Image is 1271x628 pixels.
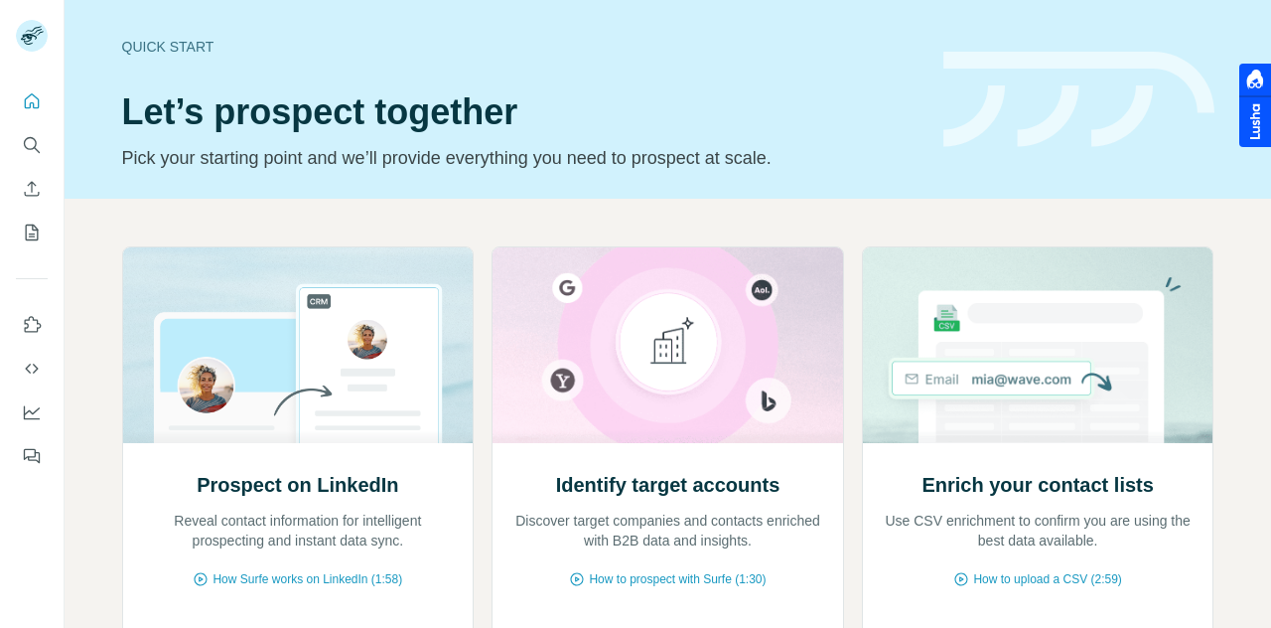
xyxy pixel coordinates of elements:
p: Use CSV enrichment to confirm you are using the best data available. [883,511,1194,550]
h2: Prospect on LinkedIn [197,471,398,499]
img: Prospect on LinkedIn [122,247,475,443]
button: Enrich CSV [16,171,48,207]
p: Reveal contact information for intelligent prospecting and instant data sync. [143,511,454,550]
span: How Surfe works on LinkedIn (1:58) [212,570,402,588]
button: Search [16,127,48,163]
h1: Let’s prospect together [122,92,919,132]
img: Enrich your contact lists [862,247,1214,443]
button: My lists [16,215,48,250]
button: Quick start [16,83,48,119]
button: Use Surfe API [16,351,48,387]
button: Feedback [16,438,48,474]
img: Identify target accounts [492,247,844,443]
p: Pick your starting point and we’ll provide everything you need to prospect at scale. [122,144,919,172]
span: How to upload a CSV (2:59) [973,570,1121,588]
img: banner [943,52,1214,148]
button: Use Surfe on LinkedIn [16,307,48,343]
button: Dashboard [16,394,48,430]
div: Quick start [122,37,919,57]
h2: Enrich your contact lists [921,471,1153,499]
h2: Identify target accounts [556,471,780,499]
p: Discover target companies and contacts enriched with B2B data and insights. [512,511,823,550]
span: How to prospect with Surfe (1:30) [589,570,766,588]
